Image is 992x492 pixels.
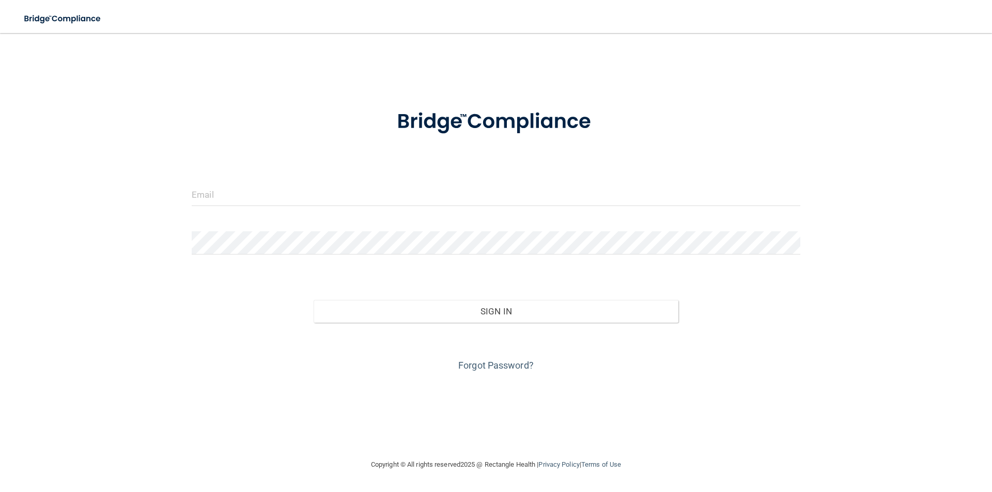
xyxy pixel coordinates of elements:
[581,461,621,468] a: Terms of Use
[538,461,579,468] a: Privacy Policy
[314,300,679,323] button: Sign In
[376,95,616,149] img: bridge_compliance_login_screen.278c3ca4.svg
[192,183,800,206] input: Email
[458,360,534,371] a: Forgot Password?
[16,8,111,29] img: bridge_compliance_login_screen.278c3ca4.svg
[307,448,685,481] div: Copyright © All rights reserved 2025 @ Rectangle Health | |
